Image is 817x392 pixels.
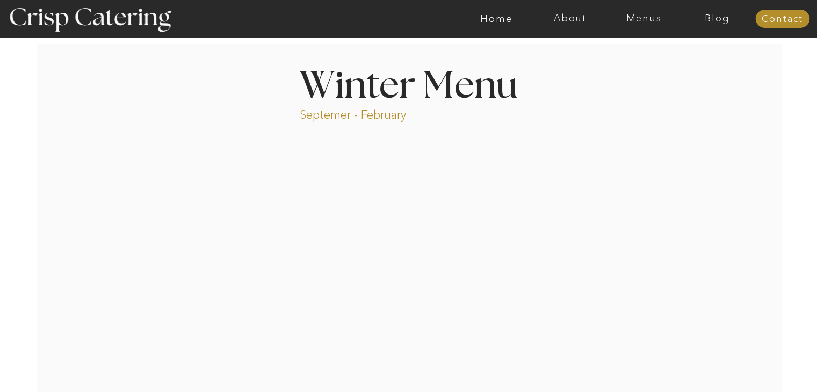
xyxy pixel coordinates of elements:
a: Contact [755,14,809,25]
a: Home [460,13,533,24]
h1: Winter Menu [259,68,558,99]
p: Septemer - February [300,107,447,119]
a: Blog [681,13,754,24]
a: Menus [607,13,681,24]
a: About [533,13,607,24]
